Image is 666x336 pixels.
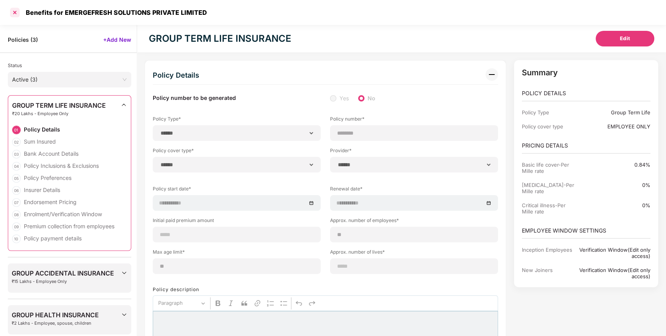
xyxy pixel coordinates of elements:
[153,295,498,311] div: Editor toolbar
[153,94,236,103] label: Policy number to be generated
[575,162,650,168] div: 0.84%
[24,162,99,169] div: Policy Inclusions & Exclusions
[522,162,575,174] div: Basic life cover-Per Mille rate
[12,311,99,318] span: GROUP HEALTH INSURANCE
[24,210,102,218] div: Enrolment/Verification Window
[12,138,21,146] div: 02
[330,116,498,125] label: Policy number*
[522,141,650,150] p: PRICING DETAILS
[12,279,114,284] span: ₹15 Lakhs - Employee Only
[12,174,21,183] div: 05
[12,321,99,326] span: ₹2 Lakhs - Employee, spouse, children
[12,150,21,158] div: 03
[24,198,77,206] div: Endorsement Pricing
[12,186,21,195] div: 06
[336,94,352,103] span: Yes
[12,222,21,231] div: 09
[522,109,575,116] div: Policy Type
[121,102,127,108] img: svg+xml;base64,PHN2ZyBpZD0iRHJvcGRvd24tMzJ4MzIiIHhtbG5zPSJodHRwOi8vd3d3LnczLm9yZy8yMDAwL3N2ZyIgd2...
[522,89,650,98] p: POLICY DETAILS
[12,235,21,243] div: 10
[153,249,321,258] label: Max age limit*
[522,247,575,259] div: Inception Employees
[330,185,498,195] label: Renewal date*
[522,267,575,279] div: New Joiners
[575,123,650,130] div: EMPLOYEE ONLY
[8,36,38,43] span: Policies ( 3 )
[24,150,79,157] div: Bank Account Details
[522,68,650,77] p: Summary
[364,94,379,103] span: No
[330,147,498,157] label: Provider*
[575,267,650,279] div: Verification Window(Edit only access)
[12,126,21,134] div: 01
[12,210,21,219] div: 08
[153,116,321,125] label: Policy Type*
[155,297,209,309] button: Paragraph
[24,235,82,242] div: Policy payment details
[153,68,199,82] div: Policy Details
[596,31,654,46] button: Edit
[12,162,21,171] div: 04
[24,222,114,230] div: Premium collection from employees
[575,202,650,208] div: 0%
[522,182,575,194] div: [MEDICAL_DATA]-Per Mille rate
[153,185,321,195] label: Policy start date*
[24,126,60,133] div: Policy Details
[103,36,131,43] span: +Add New
[12,102,106,109] span: GROUP TERM LIFE INSURANCE
[330,217,498,227] label: Approx. number of employees*
[486,68,498,81] img: svg+xml;base64,PHN2ZyB3aWR0aD0iMzIiIGhlaWdodD0iMzIiIHZpZXdCb3g9IjAgMCAzMiAzMiIgZmlsbD0ibm9uZSIgeG...
[12,111,106,116] span: ₹20 Lakhs - Employee Only
[12,198,21,207] div: 07
[24,186,60,194] div: Insurer Details
[522,202,575,215] div: Critical illness-Per Mille rate
[24,174,71,181] div: Policy Preferences
[21,9,207,16] div: Benefits for EMERGEFRESH SOLUTIONS PRIVATE LIMITED
[620,35,630,43] span: Edit
[153,286,199,292] label: Policy description
[158,299,199,308] span: Paragraph
[153,217,321,227] label: Initial paid premium amount
[121,270,127,276] img: svg+xml;base64,PHN2ZyBpZD0iRHJvcGRvd24tMzJ4MzIiIHhtbG5zPSJodHRwOi8vd3d3LnczLm9yZy8yMDAwL3N2ZyIgd2...
[24,138,56,145] div: Sum Insured
[12,270,114,277] span: GROUP ACCIDENTAL INSURANCE
[575,182,650,188] div: 0%
[153,147,321,157] label: Policy cover type*
[149,32,291,46] div: GROUP TERM LIFE INSURANCE
[12,74,127,85] span: Active (3)
[575,109,650,116] div: Group Term Life
[575,247,650,259] div: Verification Window(Edit only access)
[522,123,575,130] div: Policy cover type
[121,311,127,318] img: svg+xml;base64,PHN2ZyBpZD0iRHJvcGRvd24tMzJ4MzIiIHhtbG5zPSJodHRwOi8vd3d3LnczLm9yZy8yMDAwL3N2ZyIgd2...
[330,249,498,258] label: Approx. number of lives*
[8,62,22,68] span: Status
[522,226,650,235] p: EMPLOYEE WINDOW SETTINGS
